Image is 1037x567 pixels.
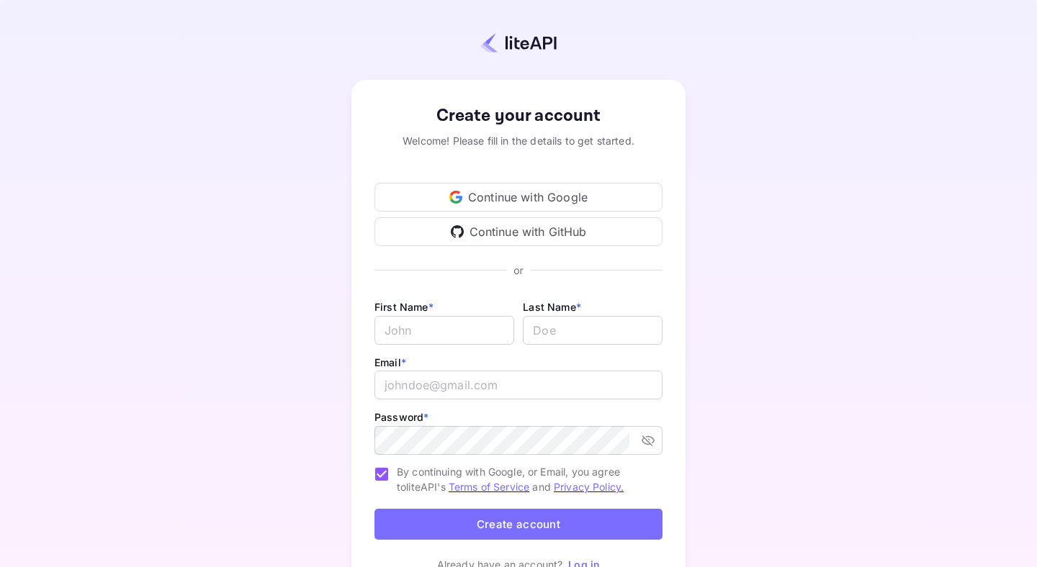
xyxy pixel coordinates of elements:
a: Privacy Policy. [554,481,624,493]
div: Welcome! Please fill in the details to get started. [374,133,663,148]
button: Create account [374,509,663,540]
label: Last Name [523,301,581,313]
label: Password [374,411,428,423]
input: johndoe@gmail.com [374,371,663,399]
div: Continue with Google [374,183,663,212]
button: toggle password visibility [635,427,661,453]
img: liteapi [480,32,557,53]
span: By continuing with Google, or Email, you agree to liteAPI's and [397,464,651,494]
a: Terms of Service [449,481,529,493]
label: First Name [374,301,434,313]
input: John [374,316,514,345]
div: Continue with GitHub [374,217,663,246]
label: Email [374,356,406,368]
div: Create your account [374,103,663,129]
input: Doe [523,316,663,345]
